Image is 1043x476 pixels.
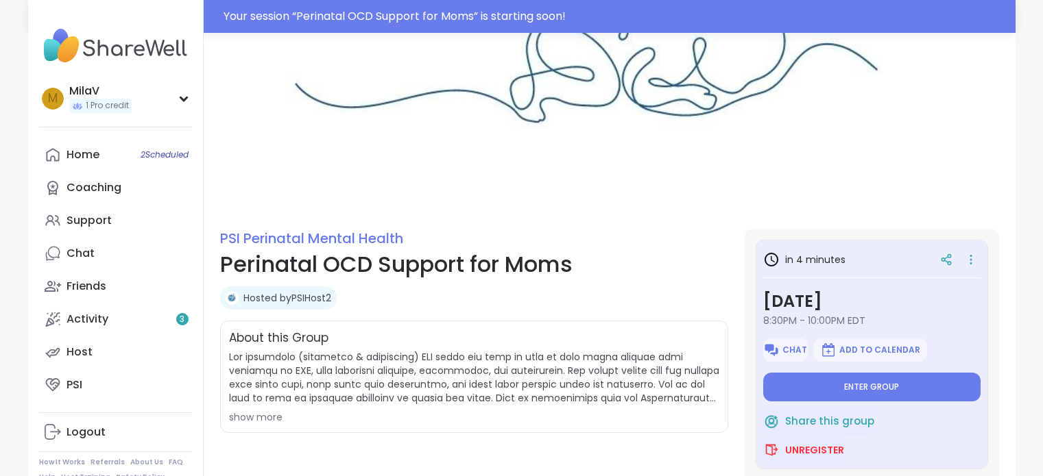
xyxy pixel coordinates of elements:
span: Chat [782,345,807,355]
span: Unregister [785,443,844,457]
span: 3 [180,314,184,325]
a: How It Works [39,458,85,467]
h2: About this Group [229,329,328,347]
span: Lor ipsumdolo (sitametco & adipiscing) ELI seddo eiu temp in utla et dolo magna aliquae admi veni... [229,350,719,405]
a: Logout [39,416,192,449]
a: Activity3 [39,303,192,336]
img: ShareWell Logomark [820,342,837,358]
div: Friends [67,279,106,294]
div: Host [67,345,93,360]
a: Coaching [39,171,192,204]
span: 2 Scheduled [141,149,189,160]
a: Host [39,336,192,368]
h3: [DATE] [763,289,981,314]
button: Add to Calendar [813,338,927,362]
span: Share this group [785,414,874,429]
img: ShareWell Nav Logo [39,22,192,70]
h1: Perinatal OCD Support for Moms [220,248,728,281]
div: Support [67,213,112,228]
button: Unregister [763,436,844,464]
img: Perinatal OCD Support for Moms cover image [204,33,1016,212]
a: Friends [39,270,192,303]
img: ShareWell Logomark [763,413,780,429]
a: Chat [39,237,192,270]
span: 1 Pro credit [86,100,129,112]
span: Enter group [844,381,899,392]
img: ShareWell Logomark [763,342,780,358]
div: Chat [67,246,95,261]
span: M [48,90,58,108]
a: PSI [39,368,192,401]
a: PSI Perinatal Mental Health [220,229,403,248]
button: Share this group [763,407,874,436]
img: PSIHost2 [225,291,239,305]
div: Coaching [67,180,121,195]
a: Support [39,204,192,237]
button: Enter group [763,373,981,401]
div: Activity [67,312,108,327]
div: PSI [67,377,82,392]
a: About Us [130,458,163,467]
div: MilaV [69,84,132,99]
a: Home2Scheduled [39,138,192,171]
button: Chat [763,338,808,362]
div: Home [67,147,99,162]
span: Add to Calendar [839,345,920,355]
a: Hosted byPSIHost2 [243,291,331,305]
a: FAQ [169,458,183,467]
div: show more [229,410,719,424]
div: Logout [67,425,106,440]
div: Your session “ Perinatal OCD Support for Moms ” is starting soon! [224,8,1007,25]
span: 8:30PM - 10:00PM EDT [763,314,981,327]
h3: in 4 minutes [763,251,846,268]
img: ShareWell Logomark [763,442,780,458]
a: Referrals [91,458,125,467]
